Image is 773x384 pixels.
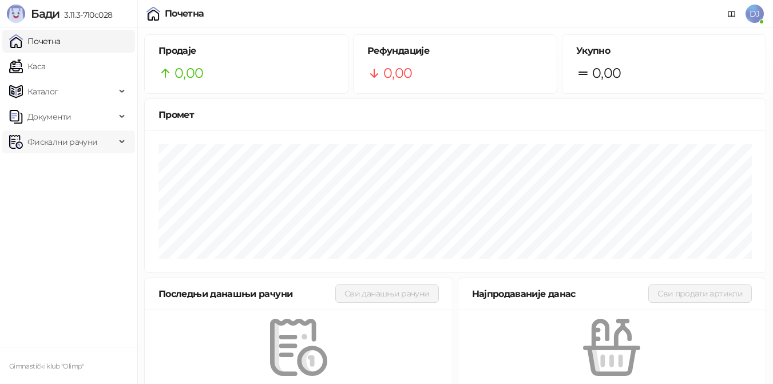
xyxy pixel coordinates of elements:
[158,44,334,58] h5: Продаје
[592,62,621,84] span: 0,00
[60,10,112,20] span: 3.11.3-710c028
[158,108,752,122] div: Промет
[175,62,203,84] span: 0,00
[165,9,204,18] div: Почетна
[383,62,412,84] span: 0,00
[9,55,45,78] a: Каса
[472,287,649,301] div: Најпродаваније данас
[27,80,58,103] span: Каталог
[158,287,335,301] div: Последњи данашњи рачуни
[27,130,97,153] span: Фискални рачуни
[367,44,543,58] h5: Рефундације
[335,284,438,303] button: Сви данашњи рачуни
[7,5,25,23] img: Logo
[648,284,752,303] button: Сви продати артикли
[27,105,71,128] span: Документи
[576,44,752,58] h5: Укупно
[31,7,60,21] span: Бади
[9,362,84,370] small: Gimnastički klub "Olimp"
[723,5,741,23] a: Документација
[9,30,61,53] a: Почетна
[746,5,764,23] span: DJ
